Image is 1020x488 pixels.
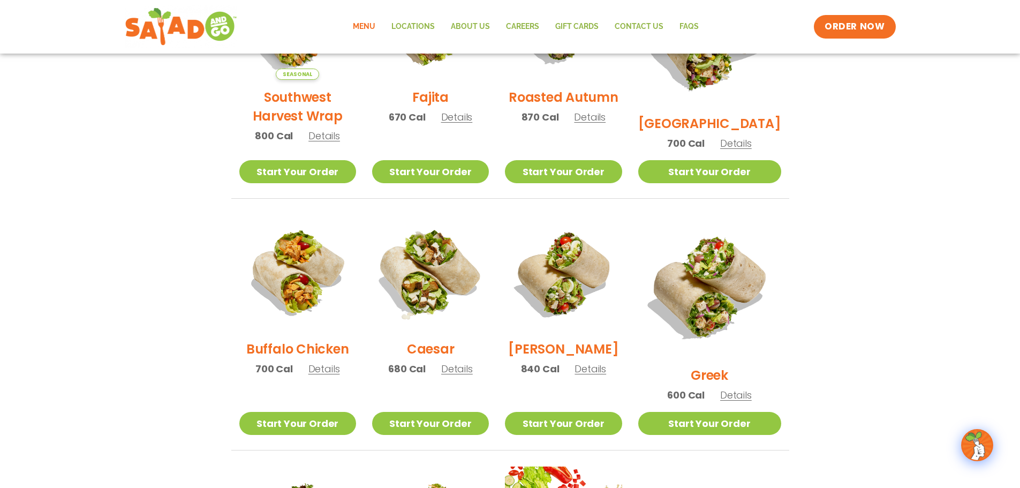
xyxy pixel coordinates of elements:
a: Start Your Order [505,412,622,435]
img: Product photo for Cobb Wrap [505,215,622,332]
a: Contact Us [607,14,671,39]
h2: Caesar [407,340,455,358]
a: Start Your Order [505,160,622,183]
span: 670 Cal [389,110,426,124]
a: ORDER NOW [814,15,895,39]
span: Seasonal [276,69,319,80]
span: 700 Cal [255,362,293,376]
h2: Fajita [412,88,449,107]
span: 680 Cal [388,362,426,376]
h2: Greek [691,366,728,385]
a: Start Your Order [372,412,489,435]
span: 600 Cal [667,388,705,402]
a: Menu [345,14,383,39]
img: Product photo for Caesar Wrap [362,205,499,342]
span: 870 Cal [522,110,559,124]
span: ORDER NOW [825,20,885,33]
a: Locations [383,14,443,39]
span: Details [720,388,752,402]
img: Product photo for Buffalo Chicken Wrap [239,215,356,332]
span: Details [575,362,606,376]
h2: [PERSON_NAME] [508,340,618,358]
a: FAQs [671,14,707,39]
a: Start Your Order [372,160,489,183]
nav: Menu [345,14,707,39]
a: Start Your Order [239,412,356,435]
span: Details [441,110,473,124]
h2: Roasted Autumn [509,88,618,107]
span: Details [308,362,340,376]
h2: Buffalo Chicken [246,340,349,358]
img: Product photo for Greek Wrap [638,215,781,358]
span: Details [308,129,340,142]
a: GIFT CARDS [547,14,607,39]
h2: Southwest Harvest Wrap [239,88,356,125]
span: 700 Cal [667,136,705,151]
img: wpChatIcon [962,430,992,460]
a: Start Your Order [638,412,781,435]
a: Careers [498,14,547,39]
img: new-SAG-logo-768×292 [125,5,238,48]
span: Details [441,362,473,376]
span: 840 Cal [521,362,560,376]
span: 800 Cal [255,129,293,143]
span: Details [720,137,752,150]
h2: [GEOGRAPHIC_DATA] [638,114,781,133]
a: Start Your Order [638,160,781,183]
a: About Us [443,14,498,39]
span: Details [574,110,606,124]
a: Start Your Order [239,160,356,183]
